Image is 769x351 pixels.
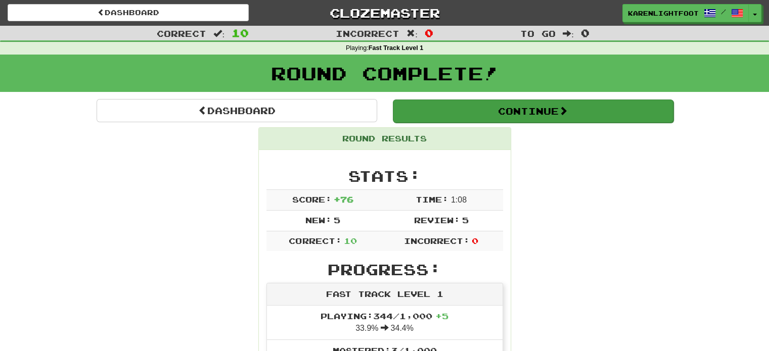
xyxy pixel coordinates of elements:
span: Incorrect: [404,236,470,245]
span: KarenLightfoot [628,9,699,18]
span: To go [520,28,556,38]
span: + 76 [334,194,353,204]
span: Playing: 344 / 1,000 [321,311,448,321]
span: + 5 [435,311,448,321]
a: KarenLightfoot / [622,4,749,22]
button: Continue [393,99,673,123]
a: Clozemaster [264,4,505,22]
span: 1 : 0 8 [451,195,467,204]
span: 5 [462,215,469,225]
div: Round Results [259,128,511,150]
span: Correct: [289,236,341,245]
span: Review: [414,215,460,225]
a: Dashboard [97,99,377,122]
span: Score: [292,194,332,204]
span: Incorrect [336,28,399,38]
span: : [213,29,224,38]
span: Time: [416,194,448,204]
span: / [721,8,726,15]
span: : [406,29,418,38]
strong: Fast Track Level 1 [369,44,424,52]
span: 5 [334,215,340,225]
span: Correct [157,28,206,38]
span: : [563,29,574,38]
span: 0 [581,27,590,39]
span: 10 [232,27,249,39]
h2: Progress: [266,261,503,278]
span: 10 [344,236,357,245]
li: 33.9% 34.4% [267,306,503,340]
h1: Round Complete! [4,63,765,83]
div: Fast Track Level 1 [267,283,503,306]
span: 0 [472,236,478,245]
span: 0 [425,27,433,39]
span: New: [305,215,332,225]
h2: Stats: [266,168,503,184]
a: Dashboard [8,4,249,21]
